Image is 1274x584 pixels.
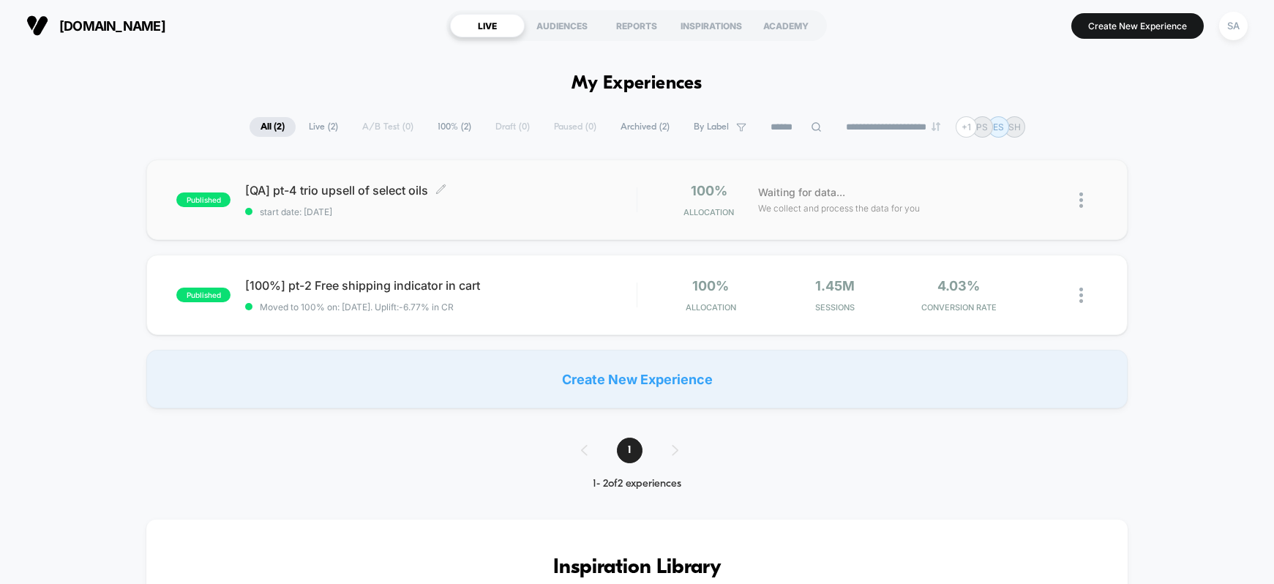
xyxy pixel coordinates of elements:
[1079,192,1083,208] img: close
[427,117,482,137] span: 100% ( 2 )
[617,438,642,463] span: 1
[686,302,736,312] span: Allocation
[692,278,729,293] span: 100%
[901,302,1018,312] span: CONVERSION RATE
[176,192,231,207] span: published
[450,14,525,37] div: LIVE
[683,207,734,217] span: Allocation
[190,556,1084,580] h3: Inspiration Library
[932,122,940,131] img: end
[1215,11,1252,41] button: SA
[674,14,749,37] div: INSPIRATIONS
[599,14,674,37] div: REPORTS
[146,350,1128,408] div: Create New Experience
[937,278,980,293] span: 4.03%
[525,14,599,37] div: AUDIENCES
[59,18,165,34] span: [DOMAIN_NAME]
[776,302,893,312] span: Sessions
[566,478,708,490] div: 1 - 2 of 2 experiences
[245,183,637,198] span: [QA] pt-4 trio upsell of select oils
[22,14,170,37] button: [DOMAIN_NAME]
[176,288,231,302] span: published
[298,117,349,137] span: Live ( 2 )
[758,201,920,215] span: We collect and process the data for you
[260,302,454,312] span: Moved to 100% on: [DATE] . Uplift: -6.77% in CR
[694,121,729,132] span: By Label
[572,73,702,94] h1: My Experiences
[976,121,988,132] p: PS
[691,183,727,198] span: 100%
[815,278,855,293] span: 1.45M
[1079,288,1083,303] img: close
[1008,121,1021,132] p: SH
[245,278,637,293] span: [100%] pt-2 Free shipping indicator in cart
[610,117,681,137] span: Archived ( 2 )
[993,121,1004,132] p: ES
[956,116,977,138] div: + 1
[26,15,48,37] img: Visually logo
[250,117,296,137] span: All ( 2 )
[245,206,637,217] span: start date: [DATE]
[1071,13,1204,39] button: Create New Experience
[749,14,823,37] div: ACADEMY
[758,184,845,201] span: Waiting for data...
[1219,12,1248,40] div: SA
